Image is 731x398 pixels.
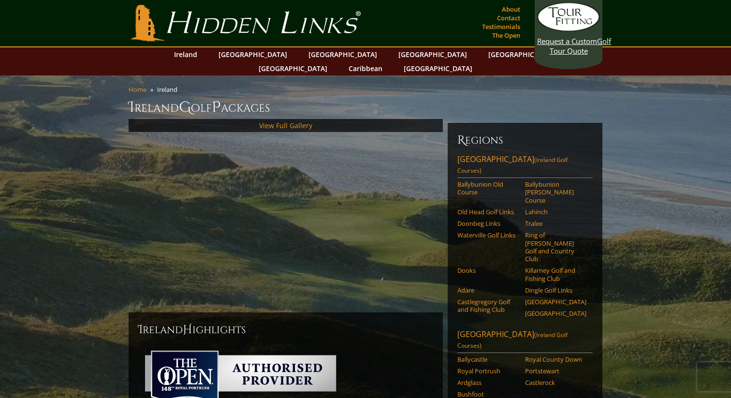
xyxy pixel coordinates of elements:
a: Doonbeg Links [457,220,519,227]
span: G [179,98,191,117]
a: Ireland [169,47,202,61]
li: Ireland [157,85,181,94]
h2: Ireland ighlights [138,322,433,338]
a: [GEOGRAPHIC_DATA] [214,47,292,61]
span: H [183,322,192,338]
a: Caribbean [344,61,387,75]
span: P [212,98,221,117]
a: Tralee [525,220,586,227]
a: Royal Portrush [457,367,519,375]
a: [GEOGRAPHIC_DATA](Ireland Golf Courses) [457,154,593,178]
a: Castlegregory Golf and Fishing Club [457,298,519,314]
a: Ardglass [457,379,519,386]
a: [GEOGRAPHIC_DATA] [304,47,382,61]
a: Old Head Golf Links [457,208,519,216]
a: [GEOGRAPHIC_DATA] [399,61,477,75]
a: Waterville Golf Links [457,231,519,239]
a: View Full Gallery [259,121,312,130]
a: The Open [490,29,523,42]
a: Castlerock [525,379,586,386]
a: Dooks [457,266,519,274]
a: Home [129,85,146,94]
a: Ballycastle [457,355,519,363]
a: Dingle Golf Links [525,286,586,294]
a: Bushfoot [457,390,519,398]
a: About [499,2,523,16]
a: Request a CustomGolf Tour Quote [537,2,600,56]
h6: Regions [457,133,593,148]
a: [GEOGRAPHIC_DATA] [483,47,562,61]
span: Request a Custom [537,36,597,46]
a: Lahinch [525,208,586,216]
a: Portstewart [525,367,586,375]
a: Killarney Golf and Fishing Club [525,266,586,282]
a: Contact [495,11,523,25]
a: Ring of [PERSON_NAME] Golf and Country Club [525,231,586,263]
h1: Ireland olf ackages [129,98,602,117]
a: [GEOGRAPHIC_DATA] [394,47,472,61]
a: [GEOGRAPHIC_DATA] [525,298,586,306]
a: [GEOGRAPHIC_DATA] [254,61,332,75]
a: [GEOGRAPHIC_DATA](Ireland Golf Courses) [457,329,593,353]
a: Adare [457,286,519,294]
a: [GEOGRAPHIC_DATA] [525,310,586,317]
a: Testimonials [480,20,523,33]
a: Ballybunion [PERSON_NAME] Course [525,180,586,204]
span: (Ireland Golf Courses) [457,331,568,350]
a: Ballybunion Old Course [457,180,519,196]
a: Royal County Down [525,355,586,363]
